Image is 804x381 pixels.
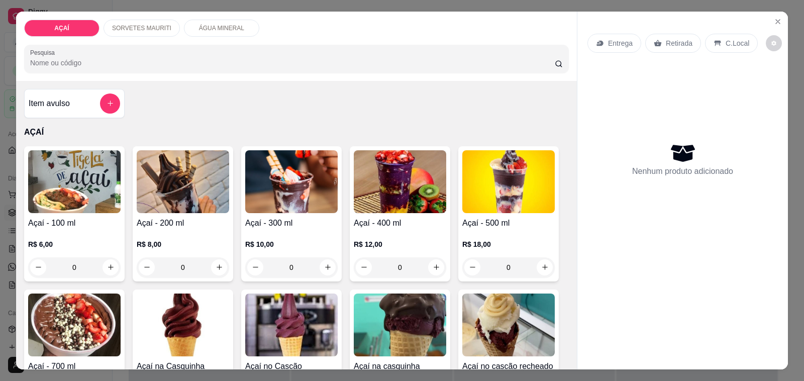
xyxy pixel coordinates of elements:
[30,58,555,68] input: Pesquisa
[137,217,229,229] h4: Açaí - 200 ml
[245,294,338,356] img: product-image
[137,294,229,356] img: product-image
[28,150,121,213] img: product-image
[29,98,70,110] h4: Item avulso
[770,14,786,30] button: Close
[137,239,229,249] p: R$ 8,00
[726,38,749,48] p: C.Local
[766,35,782,51] button: decrease-product-quantity
[462,150,555,213] img: product-image
[28,294,121,356] img: product-image
[24,126,569,138] p: AÇAÍ
[245,217,338,229] h4: Açaí - 300 ml
[137,360,229,372] h4: Açaí na Casquinha
[245,360,338,372] h4: Açaí no Cascão
[632,165,733,177] p: Nenhum produto adicionado
[354,294,446,356] img: product-image
[666,38,692,48] p: Retirada
[137,150,229,213] img: product-image
[462,239,555,249] p: R$ 18,00
[608,38,633,48] p: Entrega
[112,24,171,32] p: SORVETES MAURITI
[199,24,244,32] p: ÁGUA MINERAL
[462,217,555,229] h4: Açaí - 500 ml
[245,239,338,249] p: R$ 10,00
[245,150,338,213] img: product-image
[28,239,121,249] p: R$ 6,00
[30,48,58,57] label: Pesquisa
[28,360,121,372] h4: Açaí - 700 ml
[462,294,555,356] img: product-image
[354,150,446,213] img: product-image
[100,93,120,114] button: add-separate-item
[354,239,446,249] p: R$ 12,00
[54,24,69,32] p: AÇAÍ
[28,217,121,229] h4: Açaí - 100 ml
[462,360,555,372] h4: Açaí no cascão recheado
[354,217,446,229] h4: Açaí - 400 ml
